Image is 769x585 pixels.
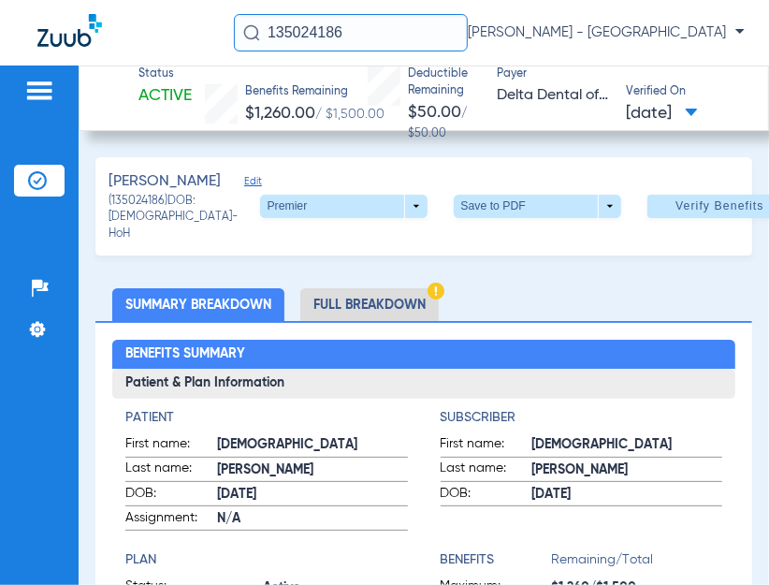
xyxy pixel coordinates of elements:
[552,550,723,577] span: Remaining/Total
[109,194,260,243] span: (135024186) DOB: [DEMOGRAPHIC_DATA] - HoH
[112,340,735,370] h2: Benefits Summary
[626,84,739,101] span: Verified On
[245,105,315,122] span: $1,260.00
[300,288,439,321] li: Full Breakdown
[244,175,261,193] span: Edit
[112,369,735,399] h3: Patient & Plan Information
[217,435,408,455] span: [DEMOGRAPHIC_DATA]
[468,23,745,42] span: [PERSON_NAME] - [GEOGRAPHIC_DATA]
[315,108,384,121] span: / $1,500.00
[138,66,192,83] span: Status
[217,509,408,529] span: N/A
[125,408,408,428] h4: Patient
[428,283,444,300] img: Hazard
[626,102,698,125] span: [DATE]
[441,408,723,428] h4: Subscriber
[441,484,532,506] span: DOB:
[441,550,552,577] app-breakdown-title: Benefits
[532,485,723,505] span: [DATE]
[260,195,428,219] button: Premier
[138,84,192,108] span: Active
[24,80,54,102] img: hamburger-icon
[234,14,468,51] input: Search for patients
[532,461,723,480] span: [PERSON_NAME]
[109,170,221,194] span: [PERSON_NAME]
[243,24,260,41] img: Search Icon
[245,84,384,101] span: Benefits Remaining
[408,66,480,99] span: Deductible Remaining
[532,435,723,455] span: [DEMOGRAPHIC_DATA]
[675,495,769,585] iframe: Chat Widget
[217,461,408,480] span: [PERSON_NAME]
[37,14,102,47] img: Zuub Logo
[497,66,610,83] span: Payer
[125,508,217,531] span: Assignment:
[454,195,621,219] button: Save to PDF
[112,288,284,321] li: Summary Breakdown
[217,485,408,505] span: [DATE]
[125,434,217,457] span: First name:
[408,104,461,121] span: $50.00
[675,198,764,213] span: Verify Benefits
[125,550,408,570] h4: Plan
[125,459,217,481] span: Last name:
[125,484,217,506] span: DOB:
[441,459,532,481] span: Last name:
[441,550,552,570] h4: Benefits
[441,434,532,457] span: First name:
[497,84,610,108] span: Delta Dental of [US_STATE]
